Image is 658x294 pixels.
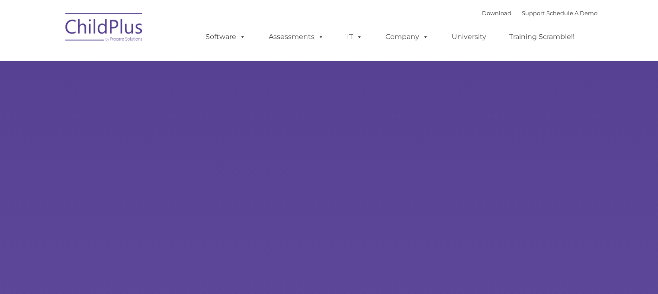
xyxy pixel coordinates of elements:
[377,28,437,46] a: Company
[501,28,583,46] a: Training Scramble!!
[61,7,148,50] img: ChildPlus by Procare Solutions
[522,10,545,16] a: Support
[546,10,597,16] a: Schedule A Demo
[482,10,511,16] a: Download
[482,10,597,16] font: |
[197,28,254,46] a: Software
[338,28,371,46] a: IT
[260,28,333,46] a: Assessments
[443,28,495,46] a: University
